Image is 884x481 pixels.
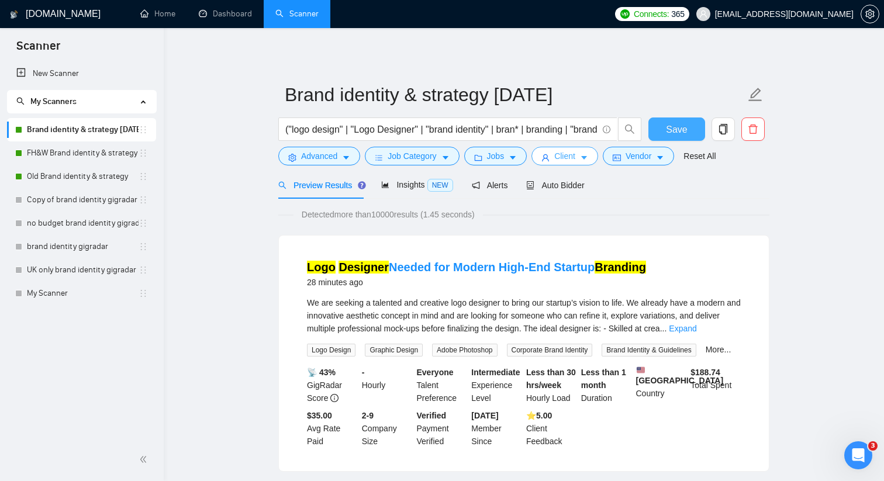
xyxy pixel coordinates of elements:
[139,148,148,158] span: holder
[305,409,360,448] div: Avg Rate Paid
[27,165,139,188] a: Old Brand identity & strategy
[362,368,365,377] b: -
[469,366,524,404] div: Experience Level
[7,62,156,85] li: New Scanner
[139,265,148,275] span: holder
[861,5,879,23] button: setting
[441,153,450,162] span: caret-down
[7,141,156,165] li: FH&W Brand identity & strategy 25.8.25
[27,258,139,282] a: UK only brand identity gigradar
[307,368,336,377] b: 📡 43%
[288,153,296,162] span: setting
[432,344,497,357] span: Adobe Photoshop
[330,394,339,402] span: info-circle
[199,9,252,19] a: dashboardDashboard
[307,261,336,274] mark: Logo
[285,122,598,137] input: Search Freelance Jobs...
[474,153,482,162] span: folder
[415,366,469,404] div: Talent Preference
[139,454,151,465] span: double-left
[526,411,552,420] b: ⭐️ 5.00
[365,147,459,165] button: barsJob Categorycaret-down
[526,368,576,390] b: Less than 30 hrs/week
[868,441,878,451] span: 3
[595,261,646,274] mark: Branding
[360,366,415,404] div: Hourly
[509,153,517,162] span: caret-down
[706,345,731,354] a: More...
[618,117,641,141] button: search
[7,282,156,305] li: My Scanner
[278,147,360,165] button: settingAdvancedcaret-down
[619,124,641,134] span: search
[307,411,332,420] b: $35.00
[620,9,630,19] img: upwork-logo.png
[581,368,626,390] b: Less than 1 month
[603,147,674,165] button: idcardVendorcaret-down
[307,296,741,335] div: We are seeking a talented and creative logo designer to bring our startup’s vision to life. We al...
[293,208,483,221] span: Detected more than 10000 results (1.45 seconds)
[637,366,645,374] img: 🇺🇸
[140,9,175,19] a: homeHome
[381,181,389,189] span: area-chart
[362,411,374,420] b: 2-9
[307,344,355,357] span: Logo Design
[27,212,139,235] a: no budget brand identity gigradar
[388,150,436,162] span: Job Category
[427,179,453,192] span: NEW
[660,324,667,333] span: ...
[580,153,588,162] span: caret-down
[7,37,70,62] span: Scanner
[305,366,360,404] div: GigRadar Score
[139,125,148,134] span: holder
[526,181,534,189] span: robot
[712,117,735,141] button: copy
[285,80,745,109] input: Scanner name...
[690,368,720,377] b: $ 188.74
[278,181,362,190] span: Preview Results
[603,126,610,133] span: info-circle
[417,411,447,420] b: Verified
[844,441,872,469] iframe: Intercom live chat
[27,188,139,212] a: Copy of brand identity gigradar
[602,344,696,357] span: Brand Identity & Guidelines
[487,150,505,162] span: Jobs
[613,153,621,162] span: idcard
[712,124,734,134] span: copy
[307,261,646,274] a: Logo DesignerNeeded for Modern High-End StartupBranding
[415,409,469,448] div: Payment Verified
[666,122,687,137] span: Save
[634,8,669,20] span: Connects:
[307,298,741,333] span: We are seeking a talented and creative logo designer to bring our startup’s vision to life. We al...
[699,10,707,18] span: user
[16,96,77,106] span: My Scanners
[139,195,148,205] span: holder
[472,181,480,189] span: notification
[526,181,584,190] span: Auto Bidder
[30,96,77,106] span: My Scanners
[16,62,147,85] a: New Scanner
[669,324,696,333] a: Expand
[307,275,646,289] div: 28 minutes ago
[16,97,25,105] span: search
[464,147,527,165] button: folderJobscaret-down
[139,289,148,298] span: holder
[579,366,634,404] div: Duration
[27,282,139,305] a: My Scanner
[27,141,139,165] a: FH&W Brand identity & strategy [DATE]
[301,150,337,162] span: Advanced
[626,150,651,162] span: Vendor
[339,261,389,274] mark: Designer
[741,117,765,141] button: delete
[275,9,319,19] a: searchScanner
[524,366,579,404] div: Hourly Load
[554,150,575,162] span: Client
[7,188,156,212] li: Copy of brand identity gigradar
[27,118,139,141] a: Brand identity & strategy [DATE]
[7,165,156,188] li: Old Brand identity & strategy
[381,180,453,189] span: Insights
[861,9,879,19] a: setting
[139,219,148,228] span: holder
[634,366,689,404] div: Country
